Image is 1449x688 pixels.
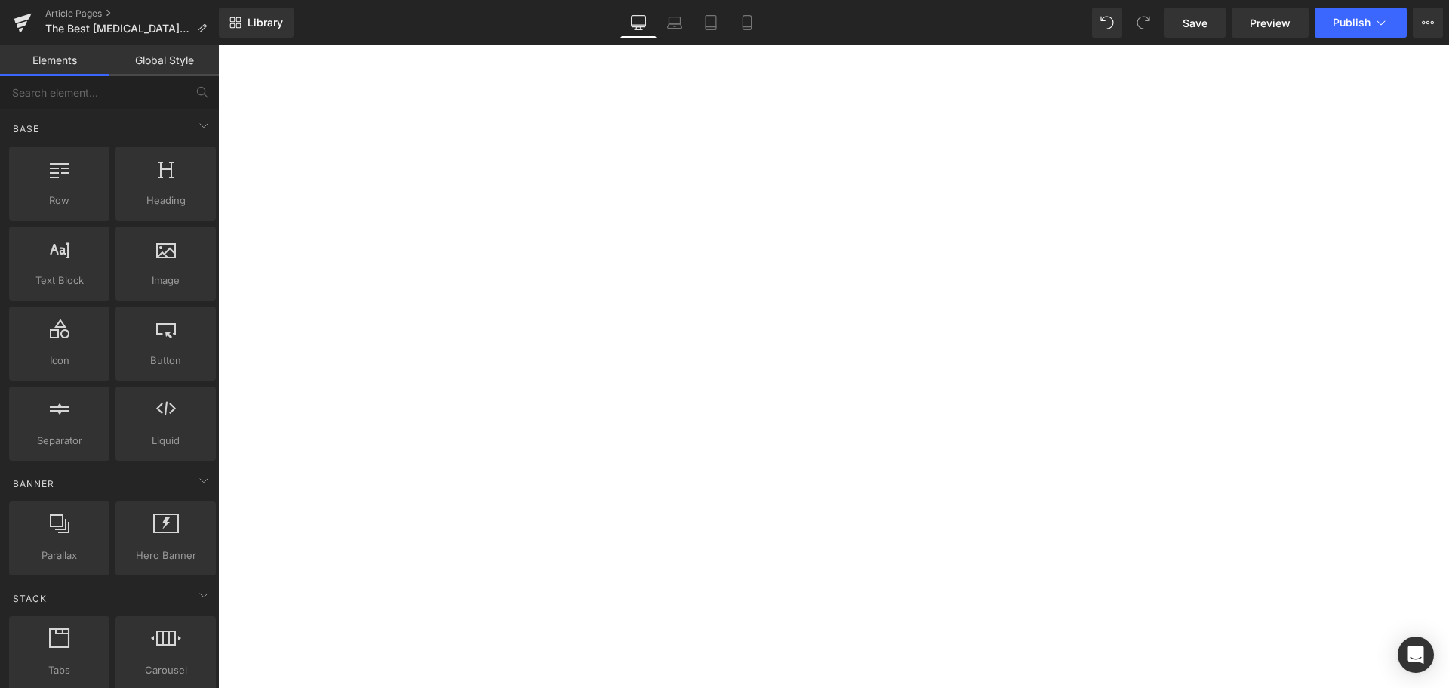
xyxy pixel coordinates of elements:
span: Publish [1333,17,1371,29]
div: Open Intercom Messenger [1398,637,1434,673]
button: More [1413,8,1443,38]
a: Global Style [109,45,219,76]
a: New Library [219,8,294,38]
a: Laptop [657,8,693,38]
a: Tablet [693,8,729,38]
button: Undo [1092,8,1122,38]
span: Text Block [14,273,105,288]
span: The Best [MEDICAL_DATA] Care Routine for Summer [45,23,190,35]
span: Tabs [14,662,105,678]
span: Heading [120,193,211,208]
span: Base [11,122,41,136]
span: Image [120,273,211,288]
span: Button [120,353,211,369]
a: Desktop [620,8,657,38]
span: Liquid [120,433,211,449]
span: Stack [11,591,48,606]
span: Banner [11,477,56,491]
a: Preview [1232,8,1309,38]
span: Icon [14,353,105,369]
span: Parallax [14,548,105,563]
a: Mobile [729,8,765,38]
button: Publish [1315,8,1407,38]
span: Preview [1250,15,1291,31]
span: Separator [14,433,105,449]
a: Article Pages [45,8,219,20]
span: Carousel [120,662,211,678]
button: Redo [1128,8,1158,38]
span: Save [1183,15,1207,31]
span: Library [248,16,283,29]
span: Row [14,193,105,208]
span: Hero Banner [120,548,211,563]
